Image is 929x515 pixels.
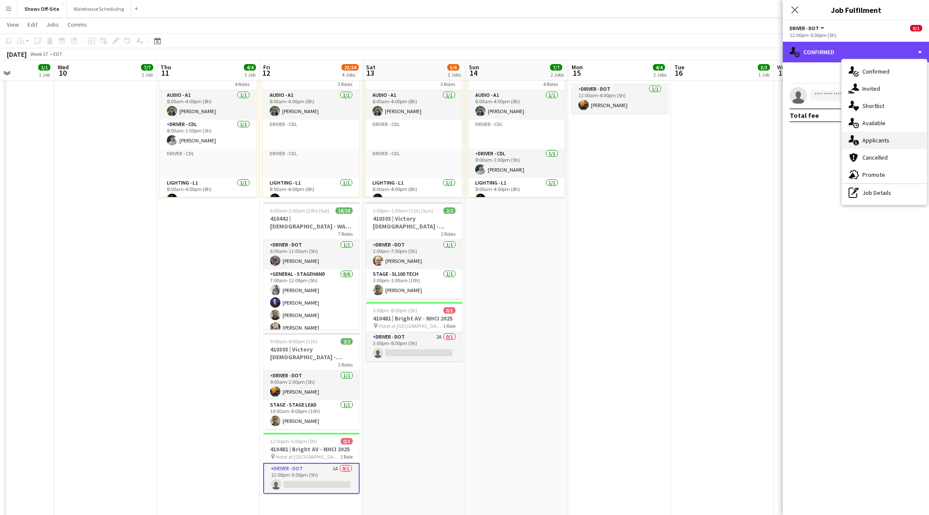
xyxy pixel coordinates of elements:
[373,207,433,214] span: 2:00pm-1:00am (11h) (Sun)
[366,63,375,71] span: Sat
[468,70,565,197] app-job-card: 8:00am-4:00pm (8h)4/44 RolesAudio - A11/18:00am-4:00pm (8h)[PERSON_NAME]Driver - CDLDriver - CDL1...
[468,178,565,207] app-card-role: Lighting - L11/18:00am-4:00pm (8h)[PERSON_NAME]
[366,90,462,120] app-card-role: Audio - A11/18:00am-4:00pm (8h)[PERSON_NAME]
[443,207,455,214] span: 2/2
[468,149,565,178] app-card-role: Driver - CDL1/18:00am-1:00pm (5h)[PERSON_NAME]
[270,438,317,444] span: 12:00pm-5:00pm (5h)
[366,202,462,299] div: 2:00pm-1:00am (11h) (Sun)2/2410303 | Victory [DEMOGRAPHIC_DATA] - Volunteer Appreciation Event2 R...
[18,0,67,17] button: Shows Off-Site
[28,21,37,28] span: Edit
[263,269,360,361] app-card-role: General - Stagehand6/67:00am-12:00pm (5h)[PERSON_NAME][PERSON_NAME][PERSON_NAME][PERSON_NAME]
[366,302,462,361] div: 3:00pm-8:00pm (5h)0/1410481 | Bright AV - NHCI 2025 Hotel at [GEOGRAPHIC_DATA]1 RoleDriver - DOT2...
[58,63,69,71] span: Wed
[263,333,360,429] div: 9:00am-8:00pm (11h)2/2410303 | Victory [DEMOGRAPHIC_DATA] - Volunteer Appreciation Event2 RolesDr...
[235,81,249,87] span: 4 Roles
[862,136,889,144] span: Applicants
[366,315,462,322] h3: 410481 | Bright AV - NHCI 2025
[38,64,50,71] span: 1/1
[783,4,929,15] h3: Job Fulfilment
[790,25,819,31] span: Driver - DOT
[468,68,479,78] span: 14
[342,71,358,78] div: 4 Jobs
[270,338,317,345] span: 9:00am-8:00pm (11h)
[142,71,153,78] div: 1 Job
[67,0,131,17] button: Warehouse Scheduling
[263,371,360,400] app-card-role: Driver - DOT1/19:00am-2:00pm (5h)[PERSON_NAME]
[24,19,41,30] a: Edit
[263,433,360,494] app-job-card: 12:00pm-5:00pm (5h)0/1410481 | Bright AV - NHCI 2025 Hotel at [GEOGRAPHIC_DATA]1 RoleDriver - DOT...
[141,64,153,71] span: 7/7
[263,240,360,269] app-card-role: Driver - DOT1/16:00am-11:00am (5h)[PERSON_NAME]
[366,178,462,207] app-card-role: Lighting - L11/18:00am-4:00pm (8h)[PERSON_NAME]
[862,119,886,127] span: Available
[7,21,19,28] span: View
[244,71,255,78] div: 1 Job
[160,178,256,207] app-card-role: Lighting - L11/18:00am-4:00pm (8h)[PERSON_NAME]
[551,71,564,78] div: 2 Jobs
[366,215,462,230] h3: 410303 | Victory [DEMOGRAPHIC_DATA] - Volunteer Appreciation Event
[160,90,256,120] app-card-role: Audio - A11/18:00am-4:00pm (8h)[PERSON_NAME]
[263,120,359,149] app-card-role-placeholder: Driver - CDL
[468,120,565,149] app-card-role-placeholder: Driver - CDL
[440,81,455,87] span: 3 Roles
[910,25,922,31] span: 0/1
[338,361,353,368] span: 2 Roles
[7,50,27,59] div: [DATE]
[263,400,360,429] app-card-role: Stage - Stage Lead1/110:00am-8:00pm (10h)[PERSON_NAME]
[862,102,884,110] span: Shortlist
[270,207,329,214] span: 6:00am-2:00am (20h) (Sat)
[777,63,788,71] span: Wed
[64,19,90,30] a: Comms
[263,463,360,494] app-card-role: Driver - DOT1A0/112:00pm-5:00pm (5h)
[263,70,359,197] app-job-card: 8:00am-4:00pm (8h)3/33 RolesAudio - A11/18:00am-4:00pm (8h)[PERSON_NAME]Driver - CDLDriver - CDLL...
[758,64,770,71] span: 3/3
[341,64,359,71] span: 23/24
[338,231,353,237] span: 7 Roles
[783,42,929,62] div: Confirmed
[673,68,684,78] span: 16
[572,84,668,114] app-card-role: Driver - DOT1/111:00am-4:00pm (5h)[PERSON_NAME]
[68,21,87,28] span: Comms
[46,21,59,28] span: Jobs
[366,269,462,299] app-card-role: Stage - SL100 Tech1/13:00pm-1:00am (10h)[PERSON_NAME]
[862,68,889,75] span: Confirmed
[160,70,256,197] div: 8:00am-4:00pm (8h)4/44 RolesAudio - A11/18:00am-4:00pm (8h)[PERSON_NAME]Driver - CDL1/18:00am-1:0...
[653,71,667,78] div: 2 Jobs
[53,51,62,57] div: EDT
[441,231,455,237] span: 2 Roles
[244,64,256,71] span: 4/4
[758,71,769,78] div: 1 Job
[550,64,562,71] span: 7/7
[447,64,459,71] span: 5/6
[263,345,360,361] h3: 410303 | Victory [DEMOGRAPHIC_DATA] - Volunteer Appreciation Event
[341,338,353,345] span: 2/2
[448,71,461,78] div: 3 Jobs
[159,68,171,78] span: 11
[263,178,359,207] app-card-role: Lighting - L11/18:00am-4:00pm (8h)[PERSON_NAME]
[39,71,50,78] div: 1 Job
[653,64,665,71] span: 4/4
[263,215,360,230] h3: 410442 | [DEMOGRAPHIC_DATA] - WAVE College Ministry 2025
[160,120,256,149] app-card-role: Driver - CDL1/18:00am-1:00pm (5h)[PERSON_NAME]
[28,51,50,57] span: Week 37
[338,81,352,87] span: 3 Roles
[366,70,462,197] app-job-card: 8:00am-4:00pm (8h)3/33 RolesAudio - A11/18:00am-4:00pm (8h)[PERSON_NAME]Driver - CDLDriver - CDLL...
[263,149,359,178] app-card-role-placeholder: Driver - CDL
[378,323,443,329] span: Hotel at [GEOGRAPHIC_DATA]
[366,120,462,149] app-card-role-placeholder: Driver - CDL
[862,171,885,179] span: Promote
[443,323,455,329] span: 1 Role
[276,453,340,460] span: Hotel at [GEOGRAPHIC_DATA]
[263,202,360,330] app-job-card: 6:00am-2:00am (20h) (Sat)18/18410442 | [DEMOGRAPHIC_DATA] - WAVE College Ministry 20257 RolesDriv...
[443,307,455,314] span: 0/1
[43,19,62,30] a: Jobs
[790,25,826,31] button: Driver - DOT
[262,68,270,78] span: 12
[862,154,888,161] span: Cancelled
[56,68,69,78] span: 10
[365,68,375,78] span: 13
